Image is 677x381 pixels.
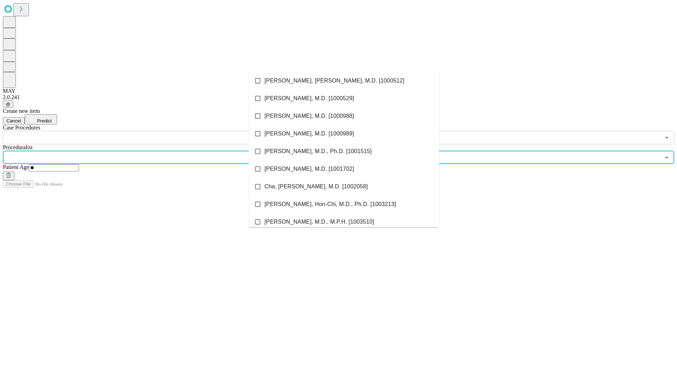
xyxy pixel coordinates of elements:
[264,165,354,173] span: [PERSON_NAME], M.D. [1001702]
[662,133,672,143] button: Open
[3,125,40,131] span: Scheduled Procedure
[3,144,32,150] span: Proceduralist
[264,182,368,191] span: Cha, [PERSON_NAME], M.D. [1002058]
[3,101,13,108] button: @
[264,200,396,208] span: [PERSON_NAME], Hon-Chi, M.D., Ph.D. [1003213]
[264,218,374,226] span: [PERSON_NAME], M.D., M.P.H. [1003510]
[662,152,672,162] button: Close
[37,118,51,123] span: Predict
[3,88,674,94] div: MAY
[264,94,354,103] span: [PERSON_NAME], M.D. [1000529]
[264,77,404,85] span: [PERSON_NAME], [PERSON_NAME], M.D. [1000512]
[6,102,11,107] span: @
[264,129,354,138] span: [PERSON_NAME], M.D. [1000989]
[3,94,674,101] div: 2.0.241
[6,118,21,123] span: Cancel
[3,164,29,170] span: Patient Age
[264,147,372,156] span: [PERSON_NAME], M.D., Ph.D. [1001515]
[3,117,25,125] button: Cancel
[264,112,354,120] span: [PERSON_NAME], M.D. [1000988]
[3,108,40,114] span: Create new item
[25,114,57,125] button: Predict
